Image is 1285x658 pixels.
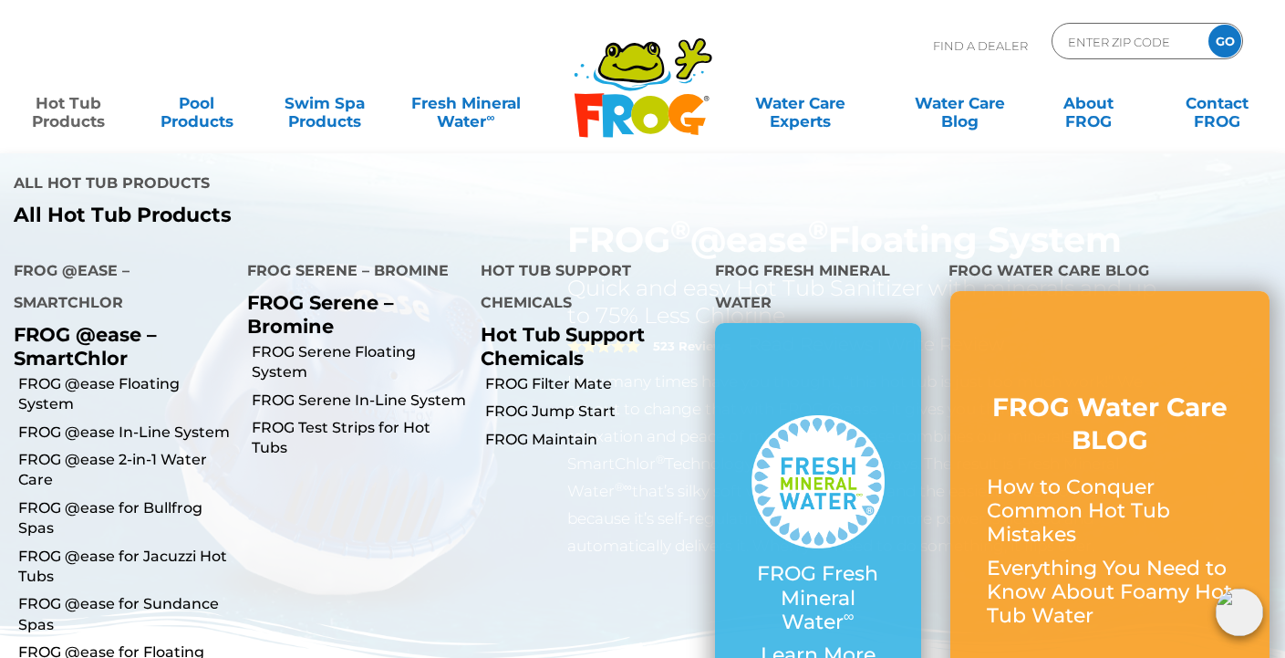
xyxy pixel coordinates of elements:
a: FROG @ease for Sundance Spas [18,594,233,635]
h4: FROG Fresh Mineral Water [715,255,921,323]
p: How to Conquer Common Hot Tub Mistakes [987,475,1233,548]
sup: ∞ [844,607,855,625]
a: FROG @ease for Jacuzzi Hot Tubs [18,547,233,588]
a: FROG Test Strips for Hot Tubs [252,418,467,459]
p: Find A Dealer [933,23,1028,68]
a: PoolProducts [147,85,247,121]
a: FROG @ease 2-in-1 Water Care [18,450,233,491]
sup: ∞ [486,110,494,124]
p: FROG @ease – SmartChlor [14,323,220,369]
h4: All Hot Tub Products [14,167,629,204]
img: openIcon [1216,589,1263,636]
input: GO [1208,25,1241,57]
a: FROG @ease Floating System [18,374,233,415]
a: Water CareBlog [910,85,1010,121]
a: FROG Serene In-Line System [252,391,467,411]
h4: Hot Tub Support Chemicals [481,255,687,323]
p: Hot Tub Support Chemicals [481,323,687,369]
a: FROG Water Care BLOG How to Conquer Common Hot Tub Mistakes Everything You Need to Know About Foa... [987,391,1233,638]
a: Fresh MineralWater∞ [403,85,528,121]
a: AboutFROG [1039,85,1139,121]
a: Water CareExperts [720,85,882,121]
p: FROG Fresh Mineral Water [751,562,885,634]
a: Swim SpaProducts [275,85,376,121]
a: FROG Serene Floating System [252,342,467,383]
input: Zip Code Form [1066,28,1189,55]
p: Everything You Need to Know About Foamy Hot Tub Water [987,557,1233,629]
h4: FROG @ease – SmartChlor [14,255,220,323]
a: ContactFROG [1166,85,1267,121]
a: All Hot Tub Products [14,204,629,227]
a: FROG @ease In-Line System [18,423,233,443]
h4: FROG Serene – Bromine [247,255,453,291]
a: FROG Filter Mate [485,374,700,394]
p: FROG Serene – Bromine [247,291,453,337]
a: FROG Jump Start [485,402,700,422]
h4: FROG Water Care Blog [948,255,1271,291]
h3: FROG Water Care BLOG [987,391,1233,457]
a: FROG Maintain [485,430,700,450]
a: FROG @ease for Bullfrog Spas [18,498,233,539]
a: Hot TubProducts [18,85,119,121]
